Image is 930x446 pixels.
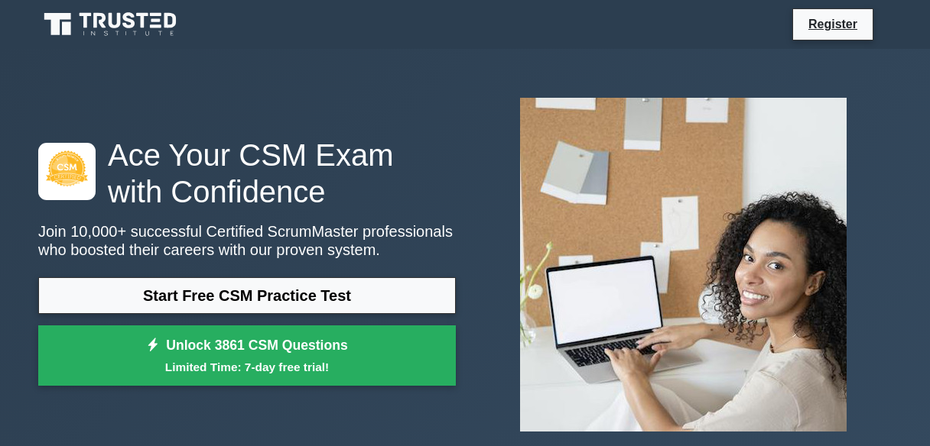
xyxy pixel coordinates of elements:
p: Join 10,000+ successful Certified ScrumMaster professionals who boosted their careers with our pr... [38,222,456,259]
small: Limited Time: 7-day free trial! [57,358,437,376]
h1: Ace Your CSM Exam with Confidence [38,137,456,210]
a: Start Free CSM Practice Test [38,277,456,314]
a: Register [799,15,867,34]
a: Unlock 3861 CSM QuestionsLimited Time: 7-day free trial! [38,325,456,386]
